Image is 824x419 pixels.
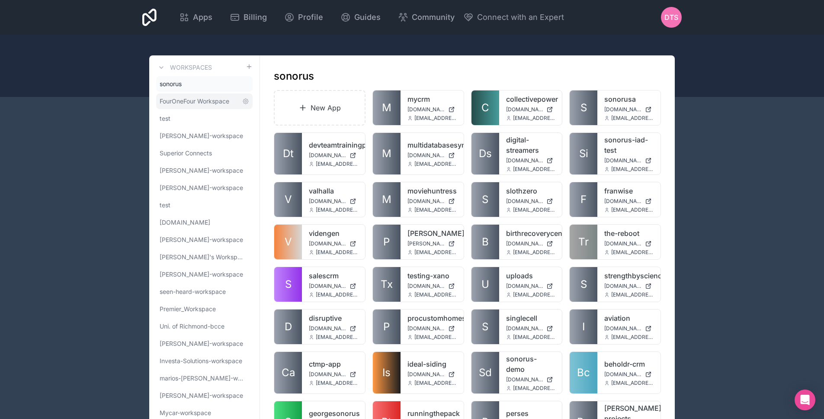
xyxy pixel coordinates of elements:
a: [DOMAIN_NAME] [506,283,555,290]
a: [DOMAIN_NAME] [407,283,457,290]
a: New App [274,90,366,126]
a: sonorus-demo [506,354,555,374]
a: mycrm [407,94,457,104]
a: test [156,197,253,213]
a: Dt [274,133,302,174]
span: S [580,101,587,115]
span: Tr [578,235,589,249]
a: aviation [604,313,654,323]
span: [DOMAIN_NAME] [604,106,641,113]
span: Investa-Solutions-workspace [160,357,242,365]
span: test [160,201,170,209]
span: Sd [479,366,492,380]
a: Si [570,133,597,174]
span: [EMAIL_ADDRESS][DOMAIN_NAME] [414,380,457,387]
a: procustomhomes [407,313,457,323]
a: runningthepack [407,408,457,419]
span: [DOMAIN_NAME] [604,283,641,290]
span: [EMAIL_ADDRESS][DOMAIN_NAME] [611,334,654,341]
a: Is [373,352,401,393]
span: [DOMAIN_NAME] [604,157,641,164]
span: M [382,193,391,206]
a: moviehuntress [407,186,457,196]
a: [DOMAIN_NAME] [309,371,358,378]
span: [DOMAIN_NAME] [407,106,445,113]
span: [EMAIL_ADDRESS][DOMAIN_NAME] [513,206,555,213]
a: Superior Connects [156,145,253,161]
a: B [471,225,499,259]
span: [EMAIL_ADDRESS][DOMAIN_NAME] [316,249,358,256]
span: [DOMAIN_NAME] [506,157,543,164]
span: Billing [244,11,267,23]
span: [DOMAIN_NAME] [160,218,210,227]
span: [DOMAIN_NAME] [506,376,543,383]
a: sonorusa [604,94,654,104]
span: Community [412,11,455,23]
h1: sonorus [274,69,314,83]
span: [DOMAIN_NAME] [506,106,543,113]
span: [PERSON_NAME]-workspace [160,184,243,192]
span: F [580,193,587,206]
span: Profile [298,11,323,23]
a: FourOneFour Workspace [156,93,253,109]
a: [DOMAIN_NAME] [506,157,555,164]
a: [PERSON_NAME]-workspace [156,163,253,178]
a: Community [391,8,462,27]
span: DTS [664,12,678,23]
span: seen-heard-workspace [160,287,226,296]
span: [EMAIL_ADDRESS][DOMAIN_NAME] [414,249,457,256]
a: devteamtrainingportal [309,140,358,150]
span: S [482,193,488,206]
a: Sd [471,352,499,393]
span: [PERSON_NAME][DOMAIN_NAME] [407,240,445,247]
span: Ds [479,147,492,161]
span: Superior Connects [160,149,212,158]
a: beholdr-crm [604,359,654,369]
span: [EMAIL_ADDRESS][DOMAIN_NAME] [414,115,457,122]
a: [DOMAIN_NAME] [604,371,654,378]
span: P [383,235,390,249]
a: [PERSON_NAME]-workspace [156,336,253,351]
span: [PERSON_NAME]-workspace [160,270,243,279]
span: Si [579,147,588,161]
span: B [482,235,489,249]
a: [DOMAIN_NAME] [309,198,358,205]
a: Tr [570,225,597,259]
a: [DOMAIN_NAME] [604,283,654,290]
span: Connect with an Expert [477,11,564,23]
a: [DOMAIN_NAME] [407,152,457,159]
span: [DOMAIN_NAME] [604,325,641,332]
span: Guides [354,11,381,23]
a: multidatabasesynctest [407,140,457,150]
span: [DOMAIN_NAME] [309,325,346,332]
a: disruptive [309,313,358,323]
span: [PERSON_NAME]-workspace [160,166,243,175]
span: [EMAIL_ADDRESS][DOMAIN_NAME] [414,161,457,168]
span: [DOMAIN_NAME] [407,283,445,290]
a: ctmp-app [309,359,358,369]
span: [DOMAIN_NAME] [407,371,445,378]
span: [PERSON_NAME]-workspace [160,235,243,244]
a: salescrm [309,271,358,281]
div: Open Intercom Messenger [795,390,815,410]
span: [EMAIL_ADDRESS][DOMAIN_NAME] [316,291,358,298]
a: V [274,225,302,259]
span: S [285,277,292,291]
span: [DOMAIN_NAME] [309,371,346,378]
span: D [285,320,292,334]
a: S [570,90,597,125]
span: [EMAIL_ADDRESS][DOMAIN_NAME] [513,291,555,298]
span: I [582,320,585,334]
a: [DOMAIN_NAME] [506,240,555,247]
span: [EMAIL_ADDRESS][DOMAIN_NAME] [611,206,654,213]
a: Premier_Workspace [156,301,253,317]
span: [DOMAIN_NAME] [407,198,445,205]
a: Apps [172,8,219,27]
a: videngen [309,228,358,239]
a: [PERSON_NAME] [407,228,457,239]
span: [DOMAIN_NAME] [604,198,641,205]
span: [EMAIL_ADDRESS][DOMAIN_NAME] [513,334,555,341]
span: Bc [577,366,590,380]
a: [PERSON_NAME]-workspace [156,232,253,248]
a: Ca [274,352,302,393]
